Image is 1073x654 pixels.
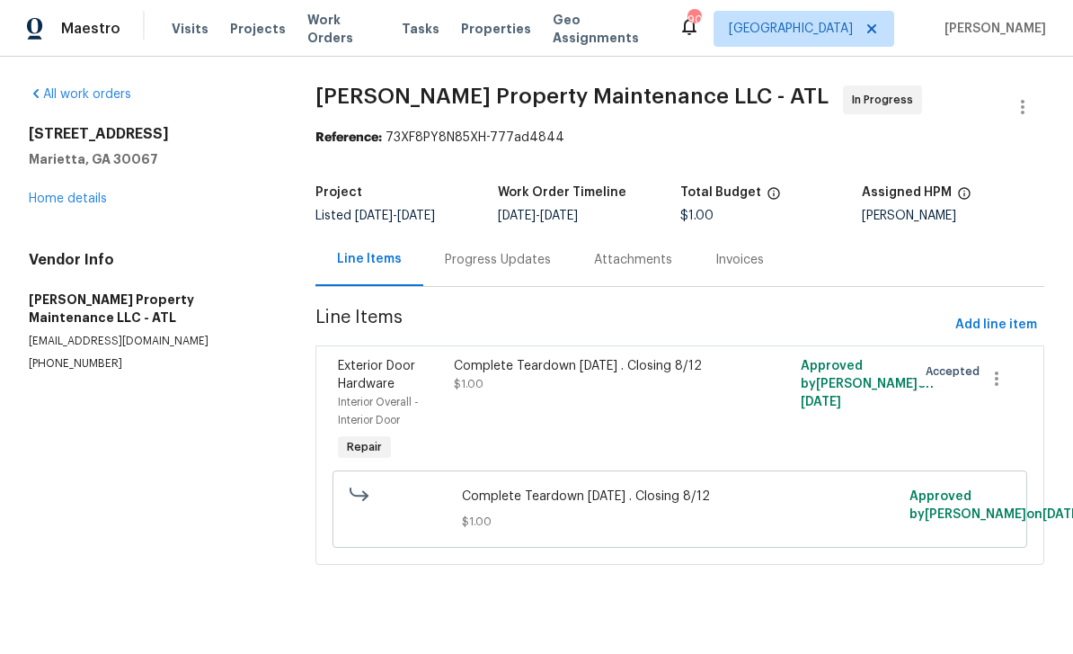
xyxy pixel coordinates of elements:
span: Projects [230,20,286,38]
span: [DATE] [397,210,435,222]
p: [EMAIL_ADDRESS][DOMAIN_NAME] [29,334,272,349]
span: $1.00 [462,513,899,531]
span: $1.00 [454,379,483,390]
span: Complete Teardown [DATE] . Closing 8/12 [462,488,899,506]
span: In Progress [852,91,920,109]
span: The hpm assigned to this work order. [957,186,971,210]
span: Exterior Door Hardware [338,360,415,390]
span: Repair [340,438,389,456]
button: Add line item [948,309,1044,342]
b: Reference: [315,131,382,144]
h5: [PERSON_NAME] Property Maintenance LLC - ATL [29,291,272,327]
span: [GEOGRAPHIC_DATA] [729,20,853,38]
a: Home details [29,193,107,205]
div: Line Items [337,250,402,268]
span: $1.00 [680,210,714,222]
span: [DATE] [540,210,578,222]
span: Listed [315,210,435,222]
h5: Marietta, GA 30067 [29,150,272,168]
span: [DATE] [801,396,841,408]
span: Approved by [PERSON_NAME] on [801,360,934,408]
h5: Work Order Timeline [498,186,626,199]
span: [DATE] [355,210,393,222]
span: Accepted [926,363,987,381]
a: All work orders [29,88,131,101]
span: [DATE] [498,210,536,222]
h2: [STREET_ADDRESS] [29,125,272,143]
div: Attachments [594,251,672,269]
div: 73XF8PY8N85XH-777ad4844 [315,129,1044,147]
span: Work Orders [307,11,380,47]
h5: Assigned HPM [862,186,952,199]
div: 90 [687,11,700,29]
h5: Total Budget [680,186,761,199]
div: Complete Teardown [DATE] . Closing 8/12 [454,357,732,375]
span: Tasks [402,22,439,35]
span: [PERSON_NAME] [937,20,1046,38]
h5: Project [315,186,362,199]
div: Invoices [715,251,764,269]
h4: Vendor Info [29,251,272,269]
div: Progress Updates [445,251,551,269]
span: The total cost of line items that have been proposed by Opendoor. This sum includes line items th... [767,186,781,210]
span: Add line item [955,314,1037,336]
span: Visits [172,20,208,38]
div: [PERSON_NAME] [862,210,1044,222]
span: Geo Assignments [553,11,657,47]
span: Properties [461,20,531,38]
span: Maestro [61,20,120,38]
span: Interior Overall - Interior Door [338,397,419,426]
span: - [498,210,578,222]
span: Line Items [315,309,948,342]
span: [PERSON_NAME] Property Maintenance LLC - ATL [315,85,829,107]
p: [PHONE_NUMBER] [29,356,272,372]
span: - [355,210,435,222]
